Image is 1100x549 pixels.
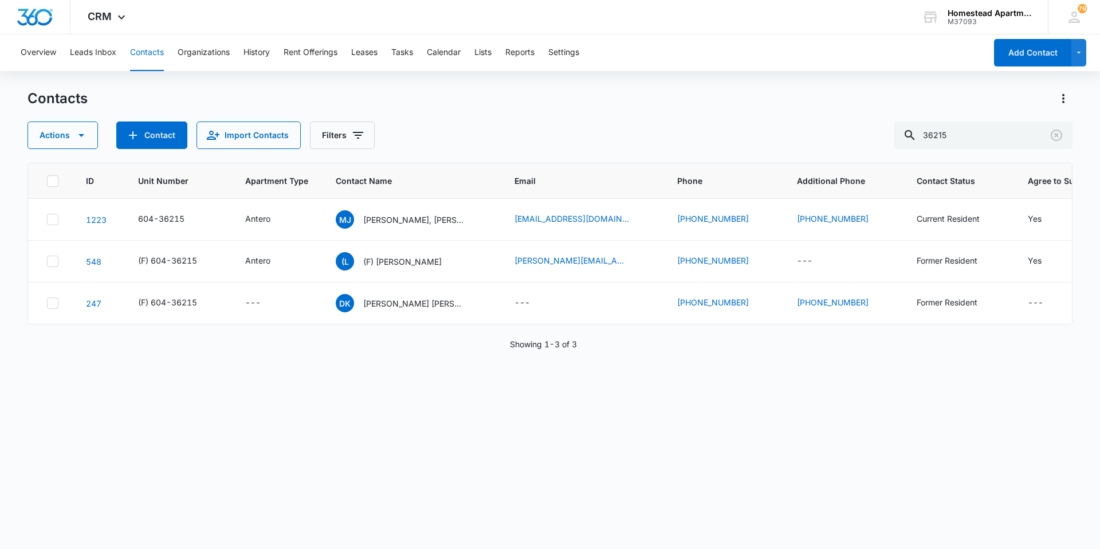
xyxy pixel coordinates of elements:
a: [PHONE_NUMBER] [677,213,749,225]
div: Antero [245,254,270,266]
div: Phone - 9703240901 - Select to Edit Field [677,213,769,226]
div: account name [948,9,1031,18]
p: [PERSON_NAME] [PERSON_NAME] [363,297,466,309]
button: Rent Offerings [284,34,337,71]
a: [PHONE_NUMBER] [797,213,869,225]
p: Showing 1-3 of 3 [510,338,577,350]
button: Organizations [178,34,230,71]
a: Navigate to contact details page for Dawn Korf Skylar Josh [86,299,101,308]
div: Unit Number - 604-36215 - Select to Edit Field [138,213,205,226]
span: Phone [677,175,753,187]
a: [PERSON_NAME][EMAIL_ADDRESS][PERSON_NAME][DOMAIN_NAME] [514,254,629,266]
div: Former Resident [917,254,977,266]
button: Calendar [427,34,461,71]
button: Add Contact [116,121,187,149]
div: notifications count [1078,4,1087,13]
button: Filters [310,121,375,149]
div: Former Resident [917,296,977,308]
p: (F) [PERSON_NAME] [363,256,442,268]
div: Email - mjohnston721@gmail.com - Select to Edit Field [514,213,650,226]
div: Contact Status - Former Resident - Select to Edit Field [917,296,998,310]
a: [EMAIL_ADDRESS][DOMAIN_NAME] [514,213,629,225]
a: [PHONE_NUMBER] [677,296,749,308]
div: Unit Number - (F) 604-36215 - Select to Edit Field [138,296,218,310]
button: Contacts [130,34,164,71]
button: Overview [21,34,56,71]
a: Navigate to contact details page for (F) Lucero Granados [86,257,101,266]
button: Clear [1047,126,1066,144]
span: Apartment Type [245,175,308,187]
div: Agree to Subscribe - Yes - Select to Edit Field [1028,213,1062,226]
span: 79 [1078,4,1087,13]
input: Search Contacts [894,121,1072,149]
div: Email - - Select to Edit Field [514,296,551,310]
span: Contact Status [917,175,984,187]
div: Additional Phone - - Select to Edit Field [797,254,833,268]
div: Additional Phone - 9708156347 - Select to Edit Field [797,213,889,226]
div: Phone - 8067296207 - Select to Edit Field [677,254,769,268]
button: Tasks [391,34,413,71]
div: Agree to Subscribe - Yes - Select to Edit Field [1028,254,1062,268]
div: Current Resident [917,213,980,225]
button: Reports [505,34,535,71]
button: Lists [474,34,492,71]
button: History [243,34,270,71]
button: Leases [351,34,378,71]
button: Settings [548,34,579,71]
div: Yes [1028,213,1042,225]
span: Unit Number [138,175,218,187]
a: Navigate to contact details page for Michelle Johnston, Rieley Grimes & Robert Johnston [86,215,107,225]
div: Unit Number - (F) 604-36215 - Select to Edit Field [138,254,218,268]
span: Additional Phone [797,175,889,187]
div: Email - lucero.granados@yahoo.com - Select to Edit Field [514,254,650,268]
h1: Contacts [27,90,88,107]
p: [PERSON_NAME], [PERSON_NAME] [PERSON_NAME] & [PERSON_NAME] [363,214,466,226]
div: --- [1028,296,1043,310]
div: Apartment Type - - Select to Edit Field [245,296,281,310]
div: Contact Name - Dawn Korf Skylar Josh - Select to Edit Field [336,294,487,312]
div: Contact Name - Michelle Johnston, Rieley Grimes & Robert Johnston - Select to Edit Field [336,210,487,229]
button: Actions [27,121,98,149]
button: Leads Inbox [70,34,116,71]
button: Add Contact [994,39,1071,66]
button: Actions [1054,89,1072,108]
span: Email [514,175,633,187]
div: Apartment Type - Antero - Select to Edit Field [245,213,291,226]
div: Agree to Subscribe - - Select to Edit Field [1028,296,1064,310]
a: [PHONE_NUMBER] [677,254,749,266]
div: Apartment Type - Antero - Select to Edit Field [245,254,291,268]
div: --- [514,296,530,310]
span: DK [336,294,354,312]
span: MJ [336,210,354,229]
button: Import Contacts [197,121,301,149]
div: --- [797,254,812,268]
span: ID [86,175,94,187]
a: [PHONE_NUMBER] [797,296,869,308]
div: Contact Status - Current Resident - Select to Edit Field [917,213,1000,226]
span: (L [336,252,354,270]
div: Contact Name - (F) Lucero Granados - Select to Edit Field [336,252,462,270]
div: Phone - 970-597-0695 - Select to Edit Field [677,296,769,310]
div: Antero [245,213,270,225]
div: Additional Phone - 970-451-2577 - Select to Edit Field [797,296,889,310]
div: (F) 604-36215 [138,296,197,308]
div: account id [948,18,1031,26]
div: Yes [1028,254,1042,266]
div: (F) 604-36215 [138,254,197,266]
div: 604-36215 [138,213,184,225]
span: Contact Name [336,175,470,187]
span: CRM [88,10,112,22]
div: --- [245,296,261,310]
div: Contact Status - Former Resident - Select to Edit Field [917,254,998,268]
